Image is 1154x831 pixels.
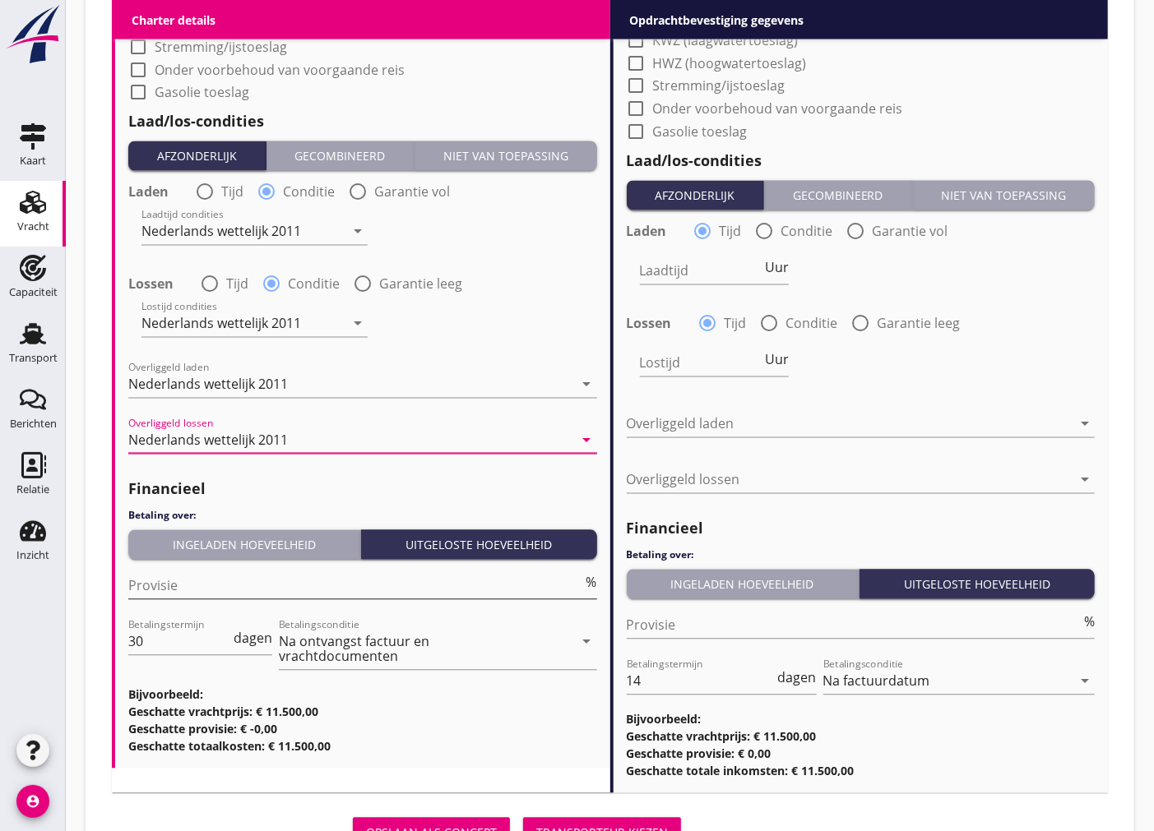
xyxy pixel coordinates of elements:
[3,4,63,65] img: logo-small.a267ee39.svg
[627,150,1096,173] h2: Laad/los-condities
[9,287,58,298] div: Capaciteit
[128,478,597,501] h2: Financieel
[16,550,49,561] div: Inzicht
[653,55,807,72] label: HWZ (hoogwatertoeslag)
[781,224,833,240] label: Conditie
[128,276,174,293] strong: Lossen
[128,377,288,392] div: Nederlands wettelijk 2011
[653,32,799,48] label: KWZ (laagwatertoeslag)
[878,316,961,332] label: Garantie leeg
[627,711,1096,728] h3: Bijvoorbeeld:
[128,433,288,448] div: Nederlands wettelijk 2011
[348,222,368,242] i: arrow_drop_down
[577,431,597,450] i: arrow_drop_down
[627,548,1096,563] h4: Betaling over:
[128,141,266,171] button: Afzonderlijk
[348,314,368,334] i: arrow_drop_down
[155,39,287,55] label: Stremming/ijstoeslag
[266,141,415,171] button: Gecombineerd
[633,576,852,593] div: Ingeladen hoeveelheid
[627,728,1096,746] h3: Geschatte vrachtprijs: € 11.500,00
[627,668,775,695] input: Betalingstermijn
[288,276,340,293] label: Conditie
[368,537,590,554] div: Uitgeloste hoeveelheid
[627,316,672,332] strong: Lossen
[873,224,948,240] label: Garantie vol
[653,124,748,141] label: Gasolie toeslag
[273,148,408,165] div: Gecombineerd
[627,612,1082,639] input: Provisie
[577,375,597,395] i: arrow_drop_down
[866,576,1088,593] div: Uitgeloste hoeveelheid
[765,261,789,275] span: Uur
[141,316,301,331] div: Nederlands wettelijk 2011
[860,570,1095,599] button: Uitgeloste hoeveelheid
[627,181,765,210] button: Afzonderlijk
[771,187,906,205] div: Gecombineerd
[17,221,49,232] div: Vracht
[653,9,748,25] label: Transportbasis
[640,258,762,284] input: Laadtijd
[128,530,361,560] button: Ingeladen hoeveelheid
[627,570,860,599] button: Ingeladen hoeveelheid
[786,316,838,332] label: Conditie
[1075,672,1095,691] i: arrow_drop_down
[155,85,249,101] label: Gasolie toeslag
[155,16,308,32] label: HWZ (hoogwatertoeslag)
[226,276,248,293] label: Tijd
[128,721,597,738] h3: Geschatte provisie: € -0,00
[1075,470,1095,490] i: arrow_drop_down
[128,704,597,721] h3: Geschatte vrachtprijs: € 11.500,00
[361,530,596,560] button: Uitgeloste hoeveelheid
[775,672,817,685] div: dagen
[128,184,169,201] strong: Laden
[128,111,597,133] h2: Laad/los-condities
[135,148,259,165] div: Afzonderlijk
[421,148,591,165] div: Niet van toepassing
[725,316,747,332] label: Tijd
[415,141,597,171] button: Niet van toepassing
[640,350,762,376] input: Lostijd
[627,746,1096,763] h3: Geschatte provisie: € 0,00
[823,674,930,689] div: Na factuurdatum
[279,635,545,664] div: Na ontvangst factuur en vrachtdocumenten
[627,224,667,240] strong: Laden
[128,686,597,704] h3: Bijvoorbeeld:
[16,785,49,818] i: account_circle
[913,181,1096,210] button: Niet van toepassing
[141,224,301,239] div: Nederlands wettelijk 2011
[653,78,786,95] label: Stremming/ijstoeslag
[633,187,758,205] div: Afzonderlijk
[720,224,742,240] label: Tijd
[627,763,1096,780] h3: Geschatte totale inkomsten: € 11.500,00
[764,181,913,210] button: Gecombineerd
[128,629,230,655] input: Betalingstermijn
[1081,616,1095,629] div: %
[1075,414,1095,434] i: arrow_drop_down
[374,184,450,201] label: Garantie vol
[577,632,597,652] i: arrow_drop_down
[10,418,57,429] div: Berichten
[283,184,335,201] label: Conditie
[155,62,405,78] label: Onder voorbehoud van voorgaande reis
[379,276,462,293] label: Garantie leeg
[221,184,243,201] label: Tijd
[128,509,597,524] h4: Betaling over:
[920,187,1089,205] div: Niet van toepassing
[16,484,49,495] div: Relatie
[230,632,272,645] div: dagen
[765,353,789,367] span: Uur
[627,518,1096,540] h2: Financieel
[128,573,583,599] input: Provisie
[583,576,597,589] div: %
[9,353,58,363] div: Transport
[20,155,46,166] div: Kaart
[128,738,597,755] h3: Geschatte totaalkosten: € 11.500,00
[135,537,354,554] div: Ingeladen hoeveelheid
[653,101,903,118] label: Onder voorbehoud van voorgaande reis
